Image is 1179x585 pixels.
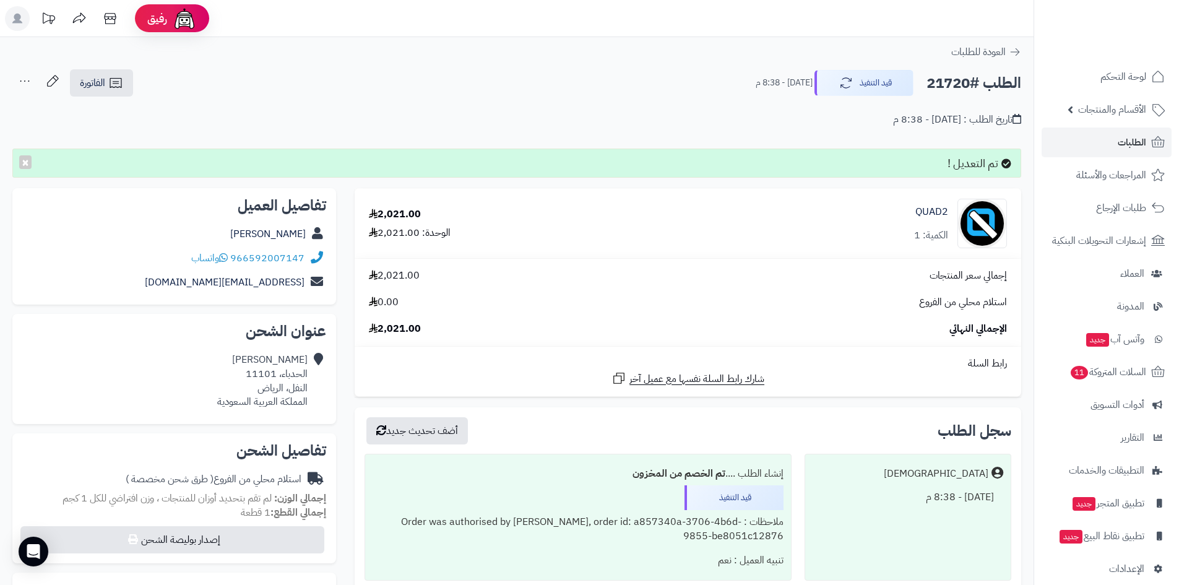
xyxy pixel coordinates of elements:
[70,69,133,97] a: الفاتورة
[1109,560,1144,578] span: الإعدادات
[126,472,301,487] div: استلام محلي من الفروع
[373,548,783,573] div: تنبيه العميل : نعم
[756,77,813,89] small: [DATE] - 8:38 م
[12,149,1021,178] div: تم التعديل !
[373,510,783,548] div: ملاحظات : Order was authorised by [PERSON_NAME], order id: a857340a-3706-4b6d-9855-be8051c12876
[629,372,764,386] span: شارك رابط السلة نفسها مع عميل آخر
[241,505,326,520] small: 1 قطعة
[1058,527,1144,545] span: تطبيق نقاط البيع
[930,269,1007,283] span: إجمالي سعر المنتجات
[1042,128,1172,157] a: الطلبات
[147,11,167,26] span: رفيق
[1078,101,1146,118] span: الأقسام والمنتجات
[1042,521,1172,551] a: تطبيق نقاط البيعجديد
[914,228,948,243] div: الكمية: 1
[19,155,32,169] button: ×
[1090,396,1144,414] span: أدوات التسويق
[145,275,304,290] a: [EMAIL_ADDRESS][DOMAIN_NAME]
[1042,193,1172,223] a: طلبات الإرجاع
[685,485,784,510] div: قيد التنفيذ
[1076,167,1146,184] span: المراجعات والأسئلة
[1100,68,1146,85] span: لوحة التحكم
[1042,554,1172,584] a: الإعدادات
[919,295,1007,310] span: استلام محلي من الفروع
[1069,363,1146,381] span: السلات المتروكة
[20,526,324,553] button: إصدار بوليصة الشحن
[1120,265,1144,282] span: العملاء
[274,491,326,506] strong: إجمالي الوزن:
[1086,333,1109,347] span: جديد
[172,6,197,31] img: ai-face.png
[1096,199,1146,217] span: طلبات الإرجاع
[915,205,948,219] a: QUAD2
[1070,365,1088,379] span: 11
[22,324,326,339] h2: عنوان الشحن
[126,472,214,487] span: ( طرق شحن مخصصة )
[1069,462,1144,479] span: التطبيقات والخدمات
[1042,160,1172,190] a: المراجعات والأسئلة
[22,198,326,213] h2: تفاصيل العميل
[949,322,1007,336] span: الإجمالي النهائي
[633,466,725,481] b: تم الخصم من المخزون
[813,485,1003,509] div: [DATE] - 8:38 م
[22,443,326,458] h2: تفاصيل الشحن
[1042,259,1172,288] a: العملاء
[1042,324,1172,354] a: وآتس آبجديد
[1042,423,1172,453] a: التقارير
[270,505,326,520] strong: إجمالي القطع:
[951,45,1006,59] span: العودة للطلبات
[1042,390,1172,420] a: أدوات التسويق
[63,491,272,506] span: لم تقم بتحديد أوزان للمنتجات ، وزن افتراضي للكل 1 كجم
[893,113,1021,127] div: تاريخ الطلب : [DATE] - 8:38 م
[191,251,228,266] a: واتساب
[217,353,308,409] div: [PERSON_NAME] الحدباء، 11101 النفل، الرياض المملكة العربية السعودية
[360,357,1016,371] div: رابط السلة
[1052,232,1146,249] span: إشعارات التحويلات البنكية
[33,6,64,34] a: تحديثات المنصة
[1042,62,1172,92] a: لوحة التحكم
[369,207,421,222] div: 2,021.00
[1117,298,1144,315] span: المدونة
[951,45,1021,59] a: العودة للطلبات
[611,371,764,386] a: شارك رابط السلة نفسها مع عميل آخر
[369,226,451,240] div: الوحدة: 2,021.00
[1042,357,1172,387] a: السلات المتروكة11
[1121,429,1144,446] span: التقارير
[369,322,421,336] span: 2,021.00
[230,227,306,241] a: [PERSON_NAME]
[1042,488,1172,518] a: تطبيق المتجرجديد
[1042,292,1172,321] a: المدونة
[814,70,913,96] button: قيد التنفيذ
[1073,497,1095,511] span: جديد
[1118,134,1146,151] span: الطلبات
[366,417,468,444] button: أضف تحديث جديد
[1060,530,1082,544] span: جديد
[1042,226,1172,256] a: إشعارات التحويلات البنكية
[80,76,105,90] span: الفاتورة
[369,269,420,283] span: 2,021.00
[1095,25,1167,51] img: logo-2.png
[1071,495,1144,512] span: تطبيق المتجر
[938,423,1011,438] h3: سجل الطلب
[884,467,988,481] div: [DEMOGRAPHIC_DATA]
[1085,331,1144,348] span: وآتس آب
[230,251,304,266] a: 966592007147
[369,295,399,310] span: 0.00
[958,199,1006,248] img: no_image-90x90.png
[1042,456,1172,485] a: التطبيقات والخدمات
[19,537,48,566] div: Open Intercom Messenger
[926,71,1021,96] h2: الطلب #21720
[373,462,783,486] div: إنشاء الطلب ....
